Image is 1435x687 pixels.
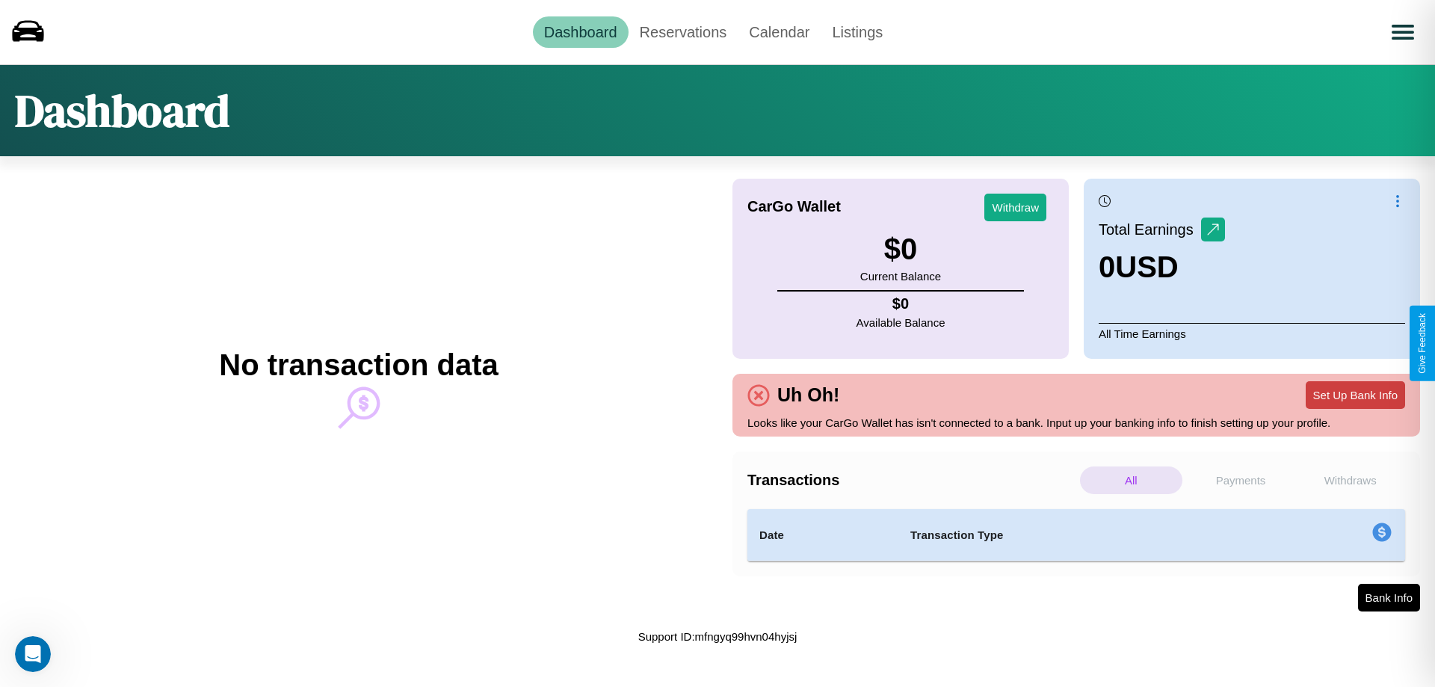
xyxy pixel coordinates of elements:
[1417,313,1428,374] div: Give Feedback
[1358,584,1420,611] button: Bank Info
[638,626,797,647] p: Support ID: mfngyq99hvn04hyjsj
[860,266,941,286] p: Current Balance
[747,472,1076,489] h4: Transactions
[759,526,886,544] h4: Date
[1306,381,1405,409] button: Set Up Bank Info
[747,198,841,215] h4: CarGo Wallet
[533,16,629,48] a: Dashboard
[857,312,945,333] p: Available Balance
[1099,323,1405,344] p: All Time Earnings
[747,413,1405,433] p: Looks like your CarGo Wallet has isn't connected to a bank. Input up your banking info to finish ...
[219,348,498,382] h2: No transaction data
[738,16,821,48] a: Calendar
[1382,11,1424,53] button: Open menu
[1190,466,1292,494] p: Payments
[770,384,847,406] h4: Uh Oh!
[857,295,945,312] h4: $ 0
[15,80,229,141] h1: Dashboard
[1299,466,1401,494] p: Withdraws
[629,16,738,48] a: Reservations
[910,526,1250,544] h4: Transaction Type
[984,194,1046,221] button: Withdraw
[1099,250,1225,284] h3: 0 USD
[1099,216,1201,243] p: Total Earnings
[747,509,1405,561] table: simple table
[1080,466,1182,494] p: All
[821,16,894,48] a: Listings
[860,232,941,266] h3: $ 0
[15,636,51,672] iframe: Intercom live chat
